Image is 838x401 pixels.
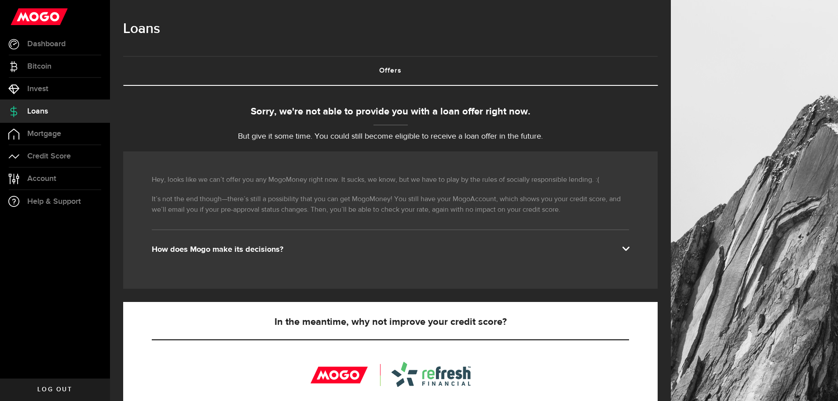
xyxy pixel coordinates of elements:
span: Bitcoin [27,63,51,70]
iframe: LiveChat chat widget [801,364,838,401]
p: Hey, looks like we can’t offer you any MogoMoney right now. It sucks, we know, but we have to pla... [152,175,629,185]
span: Credit Score [27,152,71,160]
h1: Loans [123,18,658,40]
p: But give it some time. You could still become eligible to receive a loan offer in the future. [123,131,658,143]
span: Log out [37,386,72,393]
div: How does Mogo make its decisions? [152,244,629,255]
span: Help & Support [27,198,81,206]
span: Invest [27,85,48,93]
p: It’s not the end though—there’s still a possibility that you can get MogoMoney! You still have yo... [152,194,629,215]
div: Sorry, we're not able to provide you with a loan offer right now. [123,105,658,119]
span: Account [27,175,56,183]
span: Dashboard [27,40,66,48]
ul: Tabs Navigation [123,56,658,86]
h5: In the meantime, why not improve your credit score? [152,317,629,327]
a: Offers [123,57,658,85]
span: Mortgage [27,130,61,138]
span: Loans [27,107,48,115]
